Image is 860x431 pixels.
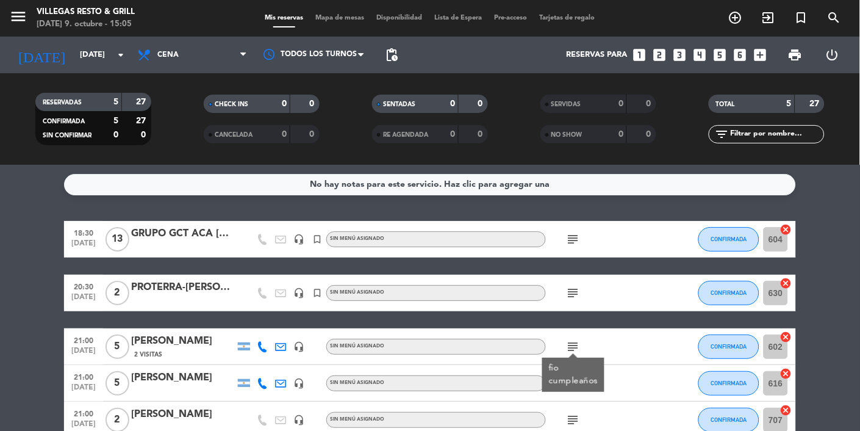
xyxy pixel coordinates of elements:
div: fio cumpleaños [549,362,598,388]
div: [PERSON_NAME] [131,407,235,422]
span: 2 Visitas [134,350,162,360]
div: No hay notas para este servicio. Haz clic para agregar una [310,178,550,192]
span: 20:30 [68,279,99,293]
span: SERVIDAS [551,101,581,107]
i: looks_4 [692,47,708,63]
i: search [827,10,842,25]
strong: 0 [478,100,486,108]
button: CONFIRMADA [698,281,759,305]
i: turned_in_not [794,10,809,25]
div: [PERSON_NAME] [131,370,235,386]
span: 18:30 [68,225,99,239]
span: Sin menú asignado [330,236,384,241]
span: [DATE] [68,383,99,397]
i: turned_in_not [312,234,323,245]
i: looks_two [652,47,668,63]
span: RESERVADAS [43,100,82,106]
span: Tarjetas de regalo [534,15,601,21]
i: subject [566,339,581,354]
i: cancel [780,404,792,416]
div: [PERSON_NAME] [131,333,235,349]
span: 2 [106,281,129,305]
strong: 0 [113,131,118,139]
span: CANCELADA [215,132,253,138]
strong: 0 [618,130,623,139]
strong: 27 [137,98,149,106]
div: Villegas Resto & Grill [37,6,135,18]
span: Sin menú asignado [330,380,384,385]
span: Disponibilidad [371,15,429,21]
button: menu [9,7,27,30]
i: exit_to_app [761,10,776,25]
i: arrow_drop_down [113,48,128,62]
button: CONFIRMADA [698,335,759,359]
div: LOG OUT [814,37,851,73]
span: 21:00 [68,406,99,420]
span: [DATE] [68,239,99,253]
span: Reservas para [567,50,628,60]
span: [DATE] [68,293,99,307]
span: Pre-acceso [489,15,534,21]
span: 21:00 [68,369,99,383]
button: CONFIRMADA [698,227,759,252]
strong: 0 [647,100,654,108]
span: CHECK INS [215,101,248,107]
i: cancel [780,277,792,289]
span: CONFIRMADA [43,118,85,125]
span: CONFIRMADA [711,416,747,423]
i: turned_in_not [312,288,323,299]
i: headset_mic [293,341,304,352]
span: 5 [106,335,129,359]
strong: 5 [113,98,118,106]
i: headset_mic [293,415,304,426]
span: TOTAL [716,101,735,107]
span: CONFIRMADA [711,380,747,386]
div: [DATE] 9. octubre - 15:05 [37,18,135,31]
span: Mapa de mesas [310,15,371,21]
span: SENTADAS [383,101,415,107]
i: looks_6 [733,47,748,63]
span: NO SHOW [551,132,582,138]
span: CONFIRMADA [711,289,747,296]
span: 13 [106,227,129,252]
span: Mis reservas [259,15,310,21]
span: [DATE] [68,347,99,361]
span: Sin menú asignado [330,344,384,349]
strong: 0 [478,130,486,139]
i: menu [9,7,27,26]
strong: 0 [450,100,455,108]
i: looks_3 [672,47,688,63]
i: cancel [780,331,792,343]
i: subject [566,286,581,300]
i: looks_one [632,47,648,63]
i: subject [566,413,581,427]
strong: 27 [810,100,822,108]
input: Filtrar por nombre... [729,128,824,141]
strong: 0 [282,130,287,139]
i: add_box [753,47,769,63]
strong: 0 [618,100,623,108]
strong: 5 [787,100,792,108]
span: Lista de Espera [429,15,489,21]
span: 5 [106,371,129,396]
span: CONFIRMADA [711,343,747,350]
i: power_settings_new [825,48,840,62]
i: [DATE] [9,42,74,68]
button: CONFIRMADA [698,371,759,396]
i: looks_5 [712,47,728,63]
i: add_circle_outline [728,10,743,25]
span: SIN CONFIRMAR [43,132,91,139]
strong: 5 [113,117,118,125]
i: cancel [780,368,792,380]
span: print [788,48,803,62]
strong: 0 [310,130,317,139]
i: cancel [780,223,792,236]
span: Cena [157,51,179,59]
i: headset_mic [293,378,304,389]
span: CONFIRMADA [711,236,747,242]
i: headset_mic [293,234,304,245]
strong: 0 [310,100,317,108]
span: Sin menú asignado [330,417,384,422]
strong: 0 [142,131,149,139]
div: GRUPO GCT ACA [DATE] [131,226,235,242]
